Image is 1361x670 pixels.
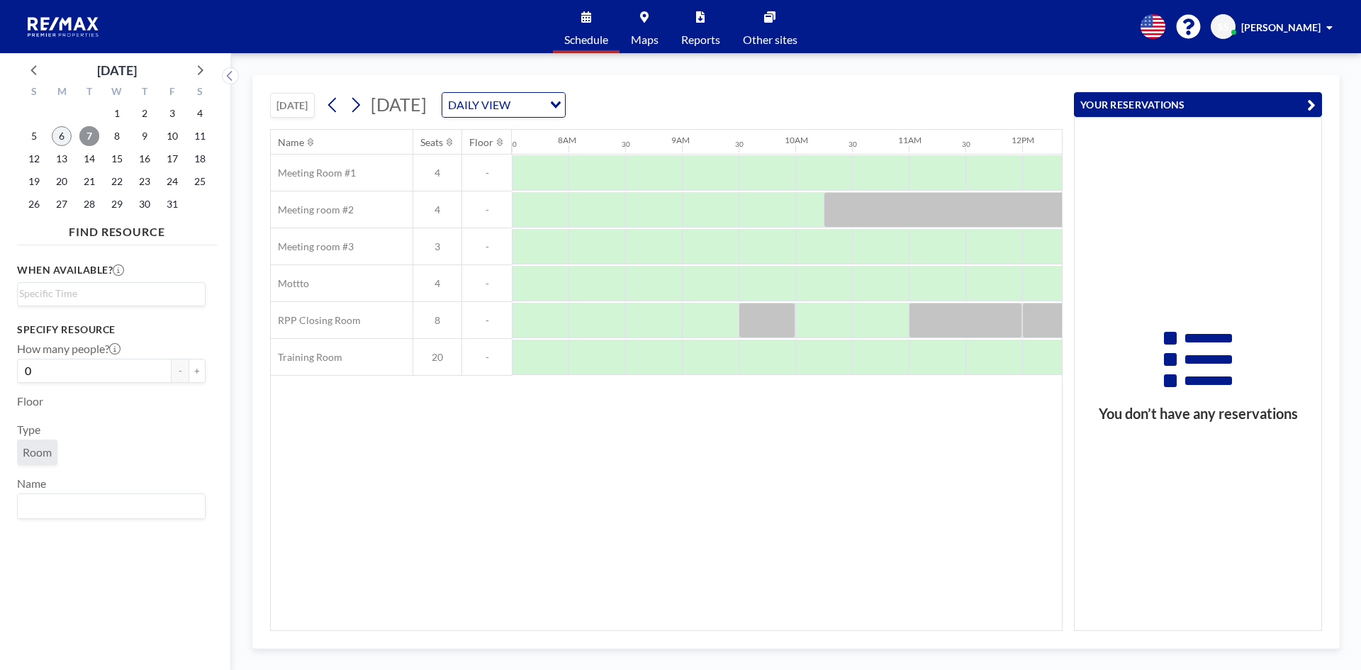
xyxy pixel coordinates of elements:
[271,203,354,216] span: Meeting room #2
[17,219,217,239] h4: FIND RESOURCE
[24,194,44,214] span: Sunday, October 26, 2025
[271,351,342,364] span: Training Room
[48,84,76,102] div: M
[785,135,808,145] div: 10AM
[462,351,512,364] span: -
[24,126,44,146] span: Sunday, October 5, 2025
[743,34,797,45] span: Other sites
[270,93,315,118] button: [DATE]
[135,194,155,214] span: Thursday, October 30, 2025
[1074,92,1322,117] button: YOUR RESERVATIONS
[76,84,103,102] div: T
[107,104,127,123] span: Wednesday, October 1, 2025
[135,149,155,169] span: Thursday, October 16, 2025
[162,172,182,191] span: Friday, October 24, 2025
[135,172,155,191] span: Thursday, October 23, 2025
[190,172,210,191] span: Saturday, October 25, 2025
[17,394,43,408] label: Floor
[23,445,52,459] span: Room
[52,149,72,169] span: Monday, October 13, 2025
[462,240,512,253] span: -
[79,172,99,191] span: Tuesday, October 21, 2025
[445,96,513,114] span: DAILY VIEW
[107,194,127,214] span: Wednesday, October 29, 2025
[508,140,517,149] div: 30
[79,126,99,146] span: Tuesday, October 7, 2025
[23,13,105,41] img: organization-logo
[52,194,72,214] span: Monday, October 27, 2025
[162,149,182,169] span: Friday, October 17, 2025
[558,135,576,145] div: 8AM
[898,135,922,145] div: 11AM
[52,172,72,191] span: Monday, October 20, 2025
[442,93,565,117] div: Search for option
[130,84,158,102] div: T
[420,136,443,149] div: Seats
[1241,21,1321,33] span: [PERSON_NAME]
[413,240,461,253] span: 3
[21,84,48,102] div: S
[622,140,630,149] div: 30
[271,167,356,179] span: Meeting Room #1
[17,342,121,356] label: How many people?
[735,140,744,149] div: 30
[278,136,304,149] div: Name
[19,497,197,515] input: Search for option
[671,135,690,145] div: 9AM
[19,286,197,301] input: Search for option
[79,194,99,214] span: Tuesday, October 28, 2025
[413,167,461,179] span: 4
[172,359,189,383] button: -
[107,172,127,191] span: Wednesday, October 22, 2025
[17,423,40,437] label: Type
[962,140,970,149] div: 30
[189,359,206,383] button: +
[103,84,131,102] div: W
[413,351,461,364] span: 20
[1012,135,1034,145] div: 12PM
[631,34,659,45] span: Maps
[190,104,210,123] span: Saturday, October 4, 2025
[17,476,46,491] label: Name
[413,203,461,216] span: 4
[135,104,155,123] span: Thursday, October 2, 2025
[681,34,720,45] span: Reports
[107,126,127,146] span: Wednesday, October 8, 2025
[271,277,309,290] span: Mottto
[162,126,182,146] span: Friday, October 10, 2025
[186,84,213,102] div: S
[135,126,155,146] span: Thursday, October 9, 2025
[79,149,99,169] span: Tuesday, October 14, 2025
[515,96,542,114] input: Search for option
[24,172,44,191] span: Sunday, October 19, 2025
[271,314,361,327] span: RPP Closing Room
[271,240,354,253] span: Meeting room #3
[1075,405,1321,423] h3: You don’t have any reservations
[18,283,205,304] div: Search for option
[190,126,210,146] span: Saturday, October 11, 2025
[97,60,137,80] div: [DATE]
[413,314,461,327] span: 8
[564,34,608,45] span: Schedule
[462,314,512,327] span: -
[18,494,205,518] div: Search for option
[462,167,512,179] span: -
[469,136,493,149] div: Floor
[413,277,461,290] span: 4
[462,277,512,290] span: -
[462,203,512,216] span: -
[190,149,210,169] span: Saturday, October 18, 2025
[1218,21,1229,33] span: SS
[158,84,186,102] div: F
[848,140,857,149] div: 30
[162,104,182,123] span: Friday, October 3, 2025
[371,94,427,115] span: [DATE]
[24,149,44,169] span: Sunday, October 12, 2025
[107,149,127,169] span: Wednesday, October 15, 2025
[52,126,72,146] span: Monday, October 6, 2025
[162,194,182,214] span: Friday, October 31, 2025
[17,323,206,336] h3: Specify resource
